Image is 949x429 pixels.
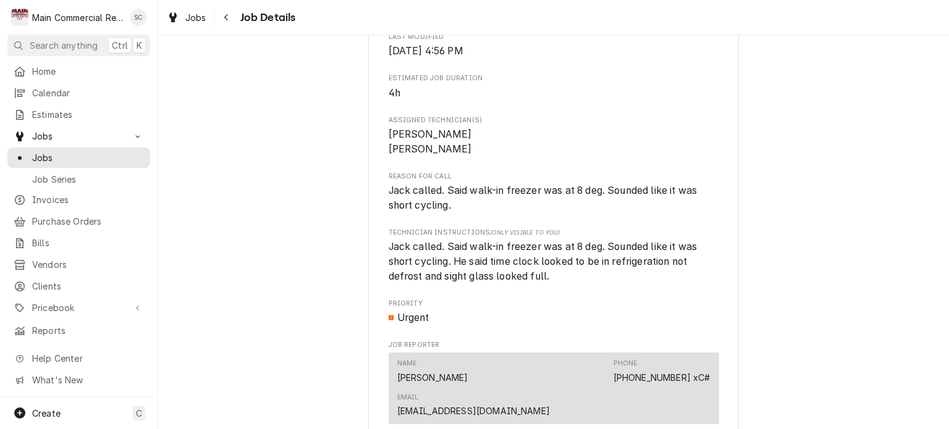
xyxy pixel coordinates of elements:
[389,185,700,211] span: Jack called. Said walk-in freezer was at 8 deg. Sounded like it was short cycling.
[389,228,719,238] span: Technician Instructions
[7,148,150,168] a: Jobs
[7,35,150,56] button: Search anythingCtrlK
[614,359,711,383] div: Phone
[32,408,61,419] span: Create
[32,193,144,206] span: Invoices
[397,359,417,369] div: Name
[7,370,150,390] a: Go to What's New
[389,340,719,429] div: Job Reporter
[389,128,472,140] span: [PERSON_NAME]
[397,371,468,384] div: [PERSON_NAME]
[32,108,144,121] span: Estimates
[389,32,719,42] span: Last Modified
[130,9,147,26] div: SC
[397,359,468,383] div: Name
[397,393,419,402] div: Email
[397,406,550,416] a: [EMAIL_ADDRESS][DOMAIN_NAME]
[7,348,150,369] a: Go to Help Center
[32,65,144,78] span: Home
[32,86,144,99] span: Calendar
[614,372,711,383] a: [PHONE_NUMBER] xC#
[7,276,150,296] a: Clients
[32,373,143,386] span: What's New
[389,143,472,155] span: [PERSON_NAME]
[389,241,700,281] span: Jack called. Said walk-in freezer was at 8 deg. Sounded like it was short cycling. He said time c...
[136,407,142,420] span: C
[389,299,719,309] span: Priority
[389,299,719,325] div: Priority
[389,32,719,59] div: Last Modified
[389,172,719,213] div: Reason For Call
[32,151,144,164] span: Jobs
[389,310,719,325] span: Priority
[7,61,150,81] a: Home
[389,172,719,181] span: Reason For Call
[32,258,144,271] span: Vendors
[7,254,150,275] a: Vendors
[162,7,211,28] a: Jobs
[30,39,98,52] span: Search anything
[11,9,28,26] div: Main Commercial Refrigeration Service's Avatar
[7,211,150,231] a: Purchase Orders
[32,301,125,314] span: Pricebook
[32,215,144,228] span: Purchase Orders
[185,11,206,24] span: Jobs
[397,393,550,417] div: Email
[7,104,150,125] a: Estimates
[7,83,150,103] a: Calendar
[32,352,143,365] span: Help Center
[389,183,719,212] span: Reason For Call
[389,127,719,156] span: Assigned Technician(s)
[389,86,719,101] span: Estimated Job Duration
[112,39,128,52] span: Ctrl
[130,9,147,26] div: Sharon Campbell's Avatar
[32,324,144,337] span: Reports
[7,126,150,146] a: Go to Jobs
[389,44,719,59] span: Last Modified
[389,352,719,424] div: Contact
[32,280,144,293] span: Clients
[389,87,400,99] span: 4h
[389,310,719,325] div: Urgent
[32,236,144,249] span: Bills
[389,73,719,83] span: Estimated Job Duration
[237,9,296,26] span: Job Details
[389,73,719,100] div: Estimated Job Duration
[7,190,150,210] a: Invoices
[389,239,719,283] span: [object Object]
[389,115,719,125] span: Assigned Technician(s)
[7,298,150,318] a: Go to Pricebook
[389,340,719,350] span: Job Reporter
[389,115,719,157] div: Assigned Technician(s)
[32,173,144,186] span: Job Series
[389,228,719,283] div: [object Object]
[7,320,150,341] a: Reports
[217,7,237,27] button: Navigate back
[32,130,125,143] span: Jobs
[614,359,638,369] div: Phone
[11,9,28,26] div: M
[32,11,123,24] div: Main Commercial Refrigeration Service
[490,229,560,236] span: (Only Visible to You)
[137,39,142,52] span: K
[389,45,463,57] span: [DATE] 4:56 PM
[7,233,150,253] a: Bills
[7,169,150,190] a: Job Series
